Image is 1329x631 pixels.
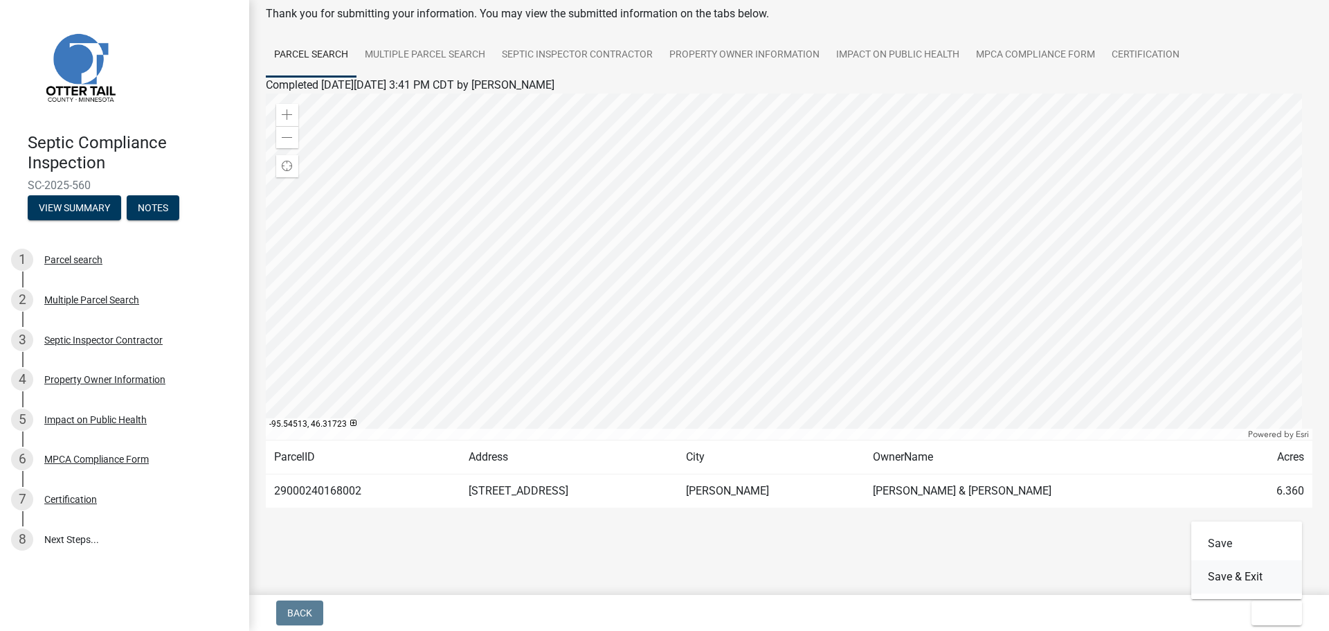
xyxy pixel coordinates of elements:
[28,15,132,118] img: Otter Tail County, Minnesota
[865,441,1230,474] td: OwnerName
[1245,429,1312,440] div: Powered by
[266,474,460,508] td: 29000240168002
[28,195,121,220] button: View Summary
[266,441,460,474] td: ParcelID
[127,203,179,214] wm-modal-confirm: Notes
[356,33,494,78] a: Multiple Parcel Search
[287,607,312,619] span: Back
[828,33,968,78] a: Impact on Public Health
[11,289,33,311] div: 2
[28,179,221,192] span: SC-2025-560
[1263,607,1283,619] span: Exit
[44,295,139,305] div: Multiple Parcel Search
[1251,601,1302,625] button: Exit
[1103,33,1188,78] a: Certification
[1296,429,1309,439] a: Esri
[276,155,298,177] div: Find my location
[11,409,33,431] div: 5
[1229,441,1312,474] td: Acres
[11,249,33,271] div: 1
[276,104,298,126] div: Zoom in
[494,33,661,78] a: Septic Inspector Contractor
[678,474,864,508] td: [PERSON_NAME]
[11,488,33,510] div: 7
[266,78,554,91] span: Completed [DATE][DATE] 3:41 PM CDT by [PERSON_NAME]
[266,33,356,78] a: Parcel search
[44,415,147,425] div: Impact on Public Health
[44,255,102,265] div: Parcel search
[865,474,1230,508] td: [PERSON_NAME] & [PERSON_NAME]
[11,528,33,551] div: 8
[460,441,678,474] td: Address
[28,203,121,214] wm-modal-confirm: Summary
[28,133,238,173] h4: Septic Compliance Inspection
[1191,522,1302,599] div: Exit
[661,33,828,78] a: Property Owner Information
[44,375,165,384] div: Property Owner Information
[11,329,33,351] div: 3
[44,454,149,464] div: MPCA Compliance Form
[1191,527,1302,560] button: Save
[44,495,97,504] div: Certification
[11,368,33,391] div: 4
[127,195,179,220] button: Notes
[1191,560,1302,594] button: Save & Exit
[1229,474,1312,508] td: 6.360
[276,601,323,625] button: Back
[678,441,864,474] td: City
[276,126,298,148] div: Zoom out
[11,448,33,470] div: 6
[460,474,678,508] td: [STREET_ADDRESS]
[266,6,1312,22] div: Thank you for submitting your information. You may view the submitted information on the tabs below.
[968,33,1103,78] a: MPCA Compliance Form
[44,335,163,345] div: Septic Inspector Contractor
